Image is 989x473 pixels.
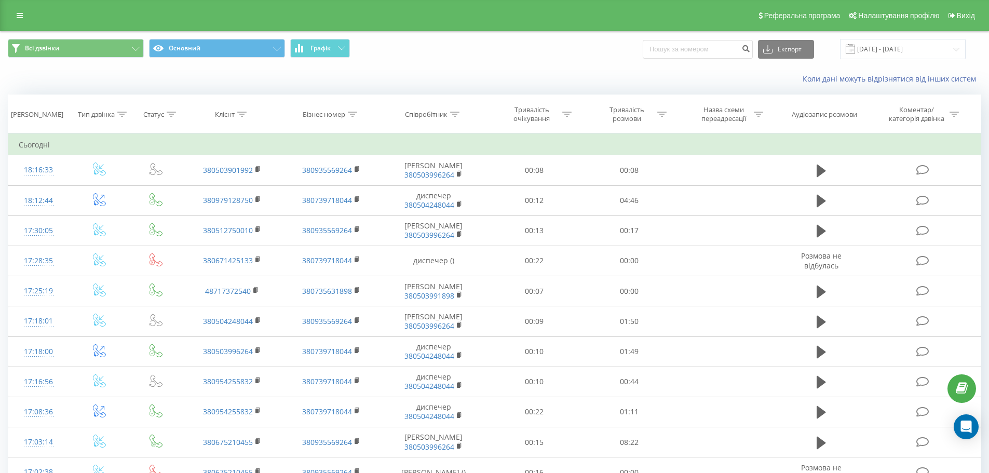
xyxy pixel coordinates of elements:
td: 00:00 [582,246,677,276]
a: 380935569264 [302,316,352,326]
td: диспечер [381,397,487,427]
td: 08:22 [582,427,677,457]
a: 380503991898 [404,291,454,301]
a: 48717372540 [205,286,251,296]
div: Статус [143,110,164,119]
div: 17:25:19 [19,281,59,301]
div: 17:16:56 [19,372,59,392]
div: 18:12:44 [19,191,59,211]
div: Open Intercom Messenger [954,414,979,439]
td: [PERSON_NAME] [381,215,487,246]
td: 00:07 [487,276,582,306]
a: 380739718044 [302,255,352,265]
div: Бізнес номер [303,110,345,119]
a: 380935569264 [302,165,352,175]
td: 00:15 [487,427,582,457]
div: Тривалість очікування [504,105,560,123]
td: 00:00 [582,276,677,306]
td: 00:08 [582,155,677,185]
div: 17:03:14 [19,432,59,452]
span: Розмова не відбулась [801,251,842,270]
a: 380979128750 [203,195,253,205]
td: 00:08 [487,155,582,185]
td: 00:13 [487,215,582,246]
a: 380675210455 [203,437,253,447]
span: Вихід [957,11,975,20]
button: Експорт [758,40,814,59]
span: Реферальна програма [764,11,841,20]
a: 380935569264 [302,437,352,447]
a: 380504248044 [404,411,454,421]
input: Пошук за номером [643,40,753,59]
a: 380671425133 [203,255,253,265]
div: Назва схеми переадресації [696,105,751,123]
td: 00:17 [582,215,677,246]
a: 380504248044 [203,316,253,326]
td: [PERSON_NAME] [381,276,487,306]
td: [PERSON_NAME] [381,427,487,457]
div: Аудіозапис розмови [792,110,857,119]
a: 380503996264 [404,230,454,240]
a: 380503996264 [404,442,454,452]
span: Всі дзвінки [25,44,59,52]
td: диспечер [381,185,487,215]
div: [PERSON_NAME] [11,110,63,119]
button: Всі дзвінки [8,39,144,58]
a: 380504248044 [404,351,454,361]
a: 380504248044 [404,381,454,391]
a: 380503901992 [203,165,253,175]
td: 00:10 [487,336,582,367]
a: 380503996264 [404,170,454,180]
td: 00:44 [582,367,677,397]
td: диспечер [381,336,487,367]
div: Тривалість розмови [599,105,655,123]
a: 380739718044 [302,407,352,416]
a: 380512750010 [203,225,253,235]
td: 00:22 [487,397,582,427]
div: 17:18:00 [19,342,59,362]
button: Графік [290,39,350,58]
div: 17:18:01 [19,311,59,331]
div: Співробітник [405,110,448,119]
a: Коли дані можуть відрізнятися вiд інших систем [803,74,981,84]
a: 380954255832 [203,376,253,386]
span: Налаштування профілю [858,11,939,20]
td: диспечер () [381,246,487,276]
div: 17:28:35 [19,251,59,271]
a: 380503996264 [203,346,253,356]
a: 380954255832 [203,407,253,416]
div: Клієнт [215,110,235,119]
td: [PERSON_NAME] [381,155,487,185]
td: [PERSON_NAME] [381,306,487,336]
td: 01:11 [582,397,677,427]
div: Тип дзвінка [78,110,115,119]
td: 00:10 [487,367,582,397]
td: диспечер [381,367,487,397]
td: Сьогодні [8,134,981,155]
span: Графік [310,45,331,52]
td: 00:09 [487,306,582,336]
button: Основний [149,39,285,58]
td: 00:12 [487,185,582,215]
a: 380739718044 [302,346,352,356]
div: 18:16:33 [19,160,59,180]
div: 17:08:36 [19,402,59,422]
div: Коментар/категорія дзвінка [886,105,947,123]
div: 17:30:05 [19,221,59,241]
a: 380935569264 [302,225,352,235]
td: 01:49 [582,336,677,367]
a: 380739718044 [302,195,352,205]
td: 04:46 [582,185,677,215]
td: 01:50 [582,306,677,336]
a: 380503996264 [404,321,454,331]
a: 380739718044 [302,376,352,386]
a: 380504248044 [404,200,454,210]
td: 00:22 [487,246,582,276]
a: 380735631898 [302,286,352,296]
